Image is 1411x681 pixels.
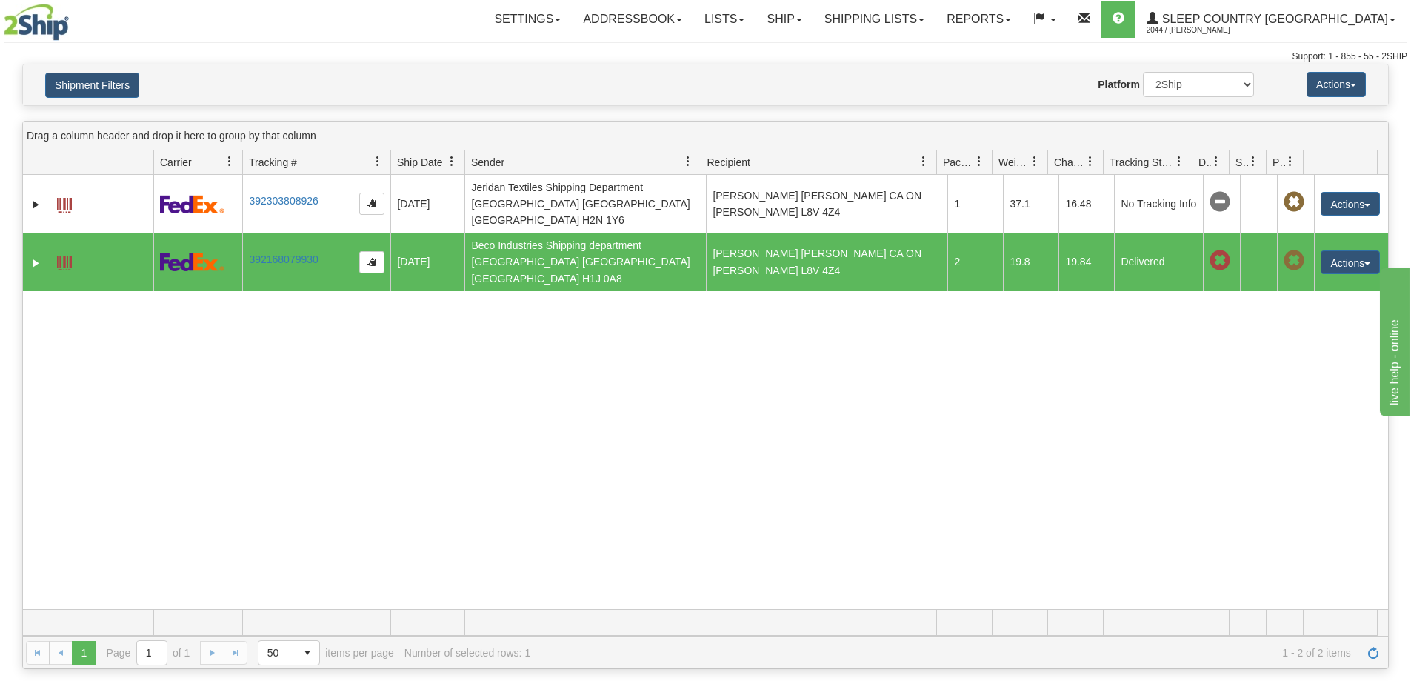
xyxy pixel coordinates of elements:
[1284,192,1304,213] span: Pickup Not Assigned
[11,9,137,27] div: live help - online
[390,233,464,290] td: [DATE]
[464,233,706,290] td: Beco Industries Shipping department [GEOGRAPHIC_DATA] [GEOGRAPHIC_DATA] [GEOGRAPHIC_DATA] H1J 0A8
[1114,233,1203,290] td: Delivered
[1003,175,1058,233] td: 37.1
[1114,175,1203,233] td: No Tracking Info
[365,149,390,174] a: Tracking # filter column settings
[947,233,1003,290] td: 2
[4,4,69,41] img: logo2044.jpg
[57,191,72,215] a: Label
[1241,149,1266,174] a: Shipment Issues filter column settings
[359,251,384,273] button: Copy to clipboard
[1284,250,1304,271] span: Pickup Not Assigned
[258,640,394,665] span: items per page
[707,155,750,170] span: Recipient
[471,155,504,170] span: Sender
[935,1,1022,38] a: Reports
[390,175,464,233] td: [DATE]
[29,256,44,270] a: Expand
[258,640,320,665] span: Page sizes drop down
[107,640,190,665] span: Page of 1
[943,155,974,170] span: Packages
[1022,149,1047,174] a: Weight filter column settings
[706,175,947,233] td: [PERSON_NAME] [PERSON_NAME] CA ON [PERSON_NAME] L8V 4Z4
[541,647,1351,659] span: 1 - 2 of 2 items
[998,155,1030,170] span: Weight
[813,1,935,38] a: Shipping lists
[249,253,318,265] a: 392168079930
[267,645,287,660] span: 50
[1058,175,1114,233] td: 16.48
[1210,250,1230,271] span: Late
[1272,155,1285,170] span: Pickup Status
[1377,265,1410,416] iframe: chat widget
[57,249,72,273] a: Label
[4,50,1407,63] div: Support: 1 - 855 - 55 - 2SHIP
[755,1,813,38] a: Ship
[1361,641,1385,665] a: Refresh
[1278,149,1303,174] a: Pickup Status filter column settings
[1110,155,1174,170] span: Tracking Status
[947,175,1003,233] td: 1
[967,149,992,174] a: Packages filter column settings
[359,193,384,215] button: Copy to clipboard
[1235,155,1248,170] span: Shipment Issues
[911,149,936,174] a: Recipient filter column settings
[1204,149,1229,174] a: Delivery Status filter column settings
[160,155,192,170] span: Carrier
[249,195,318,207] a: 392303808926
[1054,155,1085,170] span: Charge
[160,253,224,271] img: 2 - FedEx Express®
[160,195,224,213] img: 2 - FedEx Express®
[572,1,693,38] a: Addressbook
[29,197,44,212] a: Expand
[296,641,319,665] span: select
[397,155,442,170] span: Ship Date
[1003,233,1058,290] td: 19.8
[1321,192,1380,216] button: Actions
[439,149,464,174] a: Ship Date filter column settings
[23,122,1388,150] div: grid grouping header
[45,73,139,98] button: Shipment Filters
[1147,23,1258,38] span: 2044 / [PERSON_NAME]
[1307,72,1366,97] button: Actions
[706,233,947,290] td: [PERSON_NAME] [PERSON_NAME] CA ON [PERSON_NAME] L8V 4Z4
[483,1,572,38] a: Settings
[1098,77,1140,92] label: Platform
[1078,149,1103,174] a: Charge filter column settings
[1198,155,1211,170] span: Delivery Status
[676,149,701,174] a: Sender filter column settings
[1135,1,1407,38] a: Sleep Country [GEOGRAPHIC_DATA] 2044 / [PERSON_NAME]
[464,175,706,233] td: Jeridan Textiles Shipping Department [GEOGRAPHIC_DATA] [GEOGRAPHIC_DATA] [GEOGRAPHIC_DATA] H2N 1Y6
[1158,13,1388,25] span: Sleep Country [GEOGRAPHIC_DATA]
[693,1,755,38] a: Lists
[217,149,242,174] a: Carrier filter column settings
[137,641,167,665] input: Page 1
[1167,149,1192,174] a: Tracking Status filter column settings
[72,641,96,665] span: Page 1
[1210,192,1230,213] span: No Tracking Info
[1321,250,1380,274] button: Actions
[249,155,297,170] span: Tracking #
[404,647,530,659] div: Number of selected rows: 1
[1058,233,1114,290] td: 19.84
